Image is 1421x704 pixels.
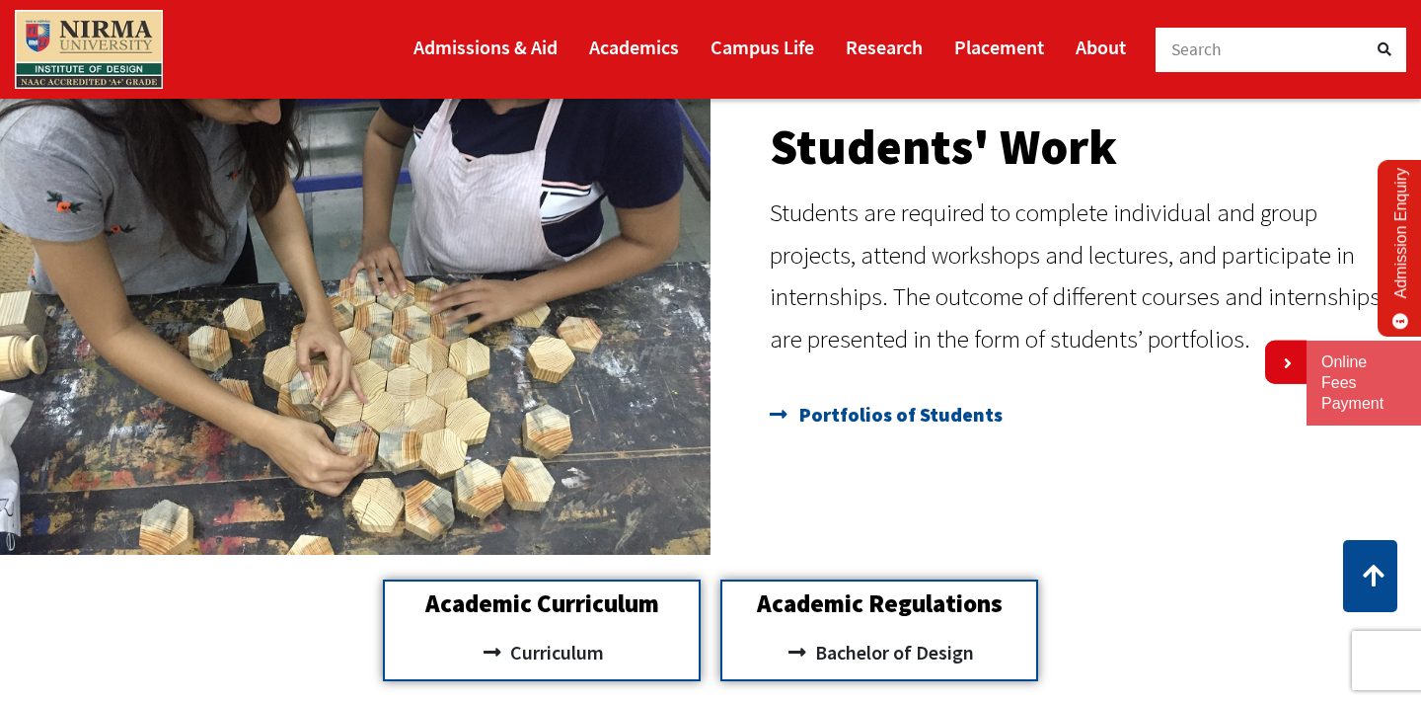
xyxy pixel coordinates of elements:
a: Placement [954,27,1044,67]
p: Students are required to complete individual and group projects, attend workshops and lectures, a... [770,192,1401,359]
a: Curriculum [395,636,689,669]
h2: Academic Curriculum [395,591,689,616]
a: Bachelor of Design [732,636,1026,669]
a: About [1076,27,1126,67]
a: Campus Life [710,27,814,67]
a: Research [846,27,923,67]
span: Search [1171,39,1223,60]
a: Portfolios of Students [770,395,1401,434]
a: Online Fees Payment [1321,352,1406,414]
span: Bachelor of Design [810,636,974,669]
h2: Students' Work [770,122,1401,172]
h2: Academic Regulations [732,591,1026,616]
span: Curriculum [505,636,604,669]
a: Academics [589,27,679,67]
a: Admissions & Aid [413,27,558,67]
img: main_logo [15,10,163,89]
span: Portfolios of Students [794,395,1003,434]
